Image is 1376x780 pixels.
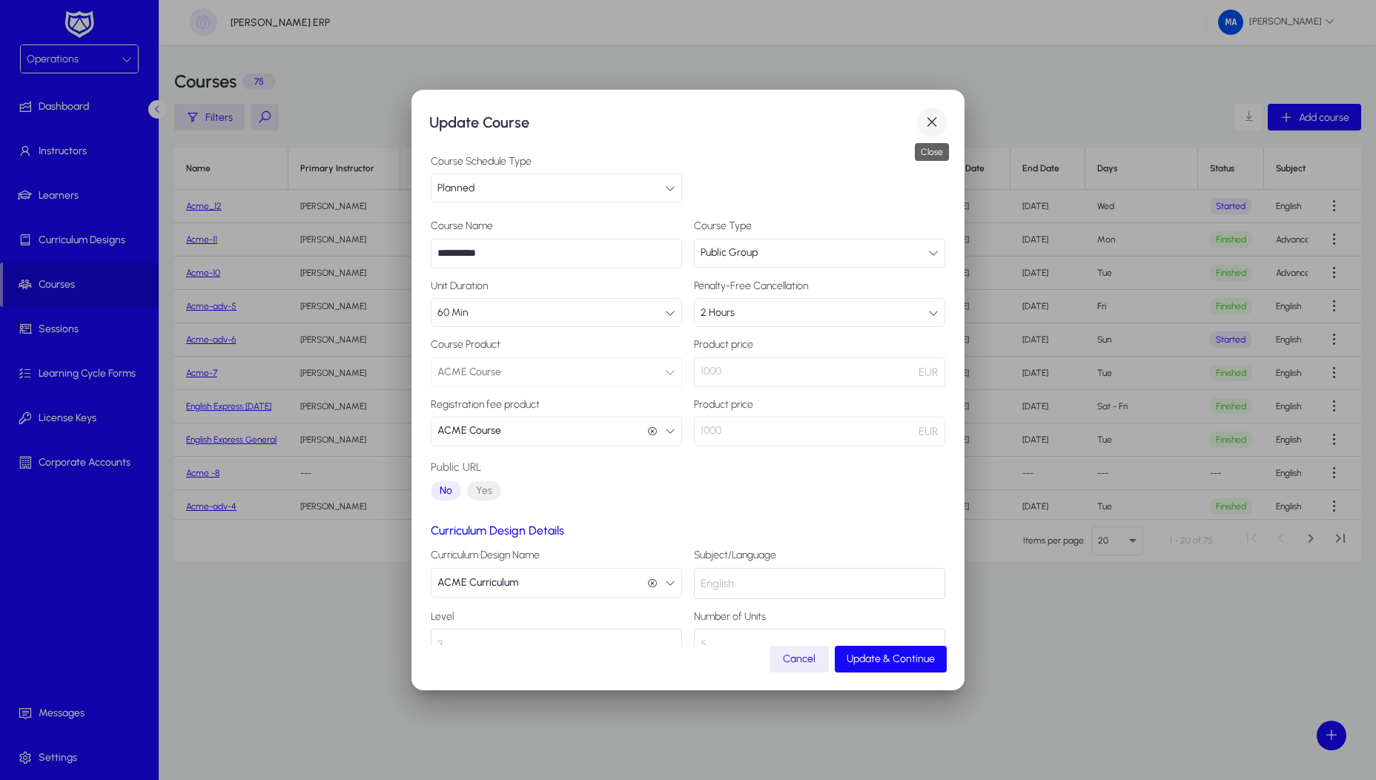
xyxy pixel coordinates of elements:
button: Cancel [770,646,829,672]
span: 2 Hours [701,306,735,319]
label: Course Product [431,339,682,351]
label: Unit Duration [431,280,682,292]
label: Subject/Language [694,549,945,561]
span: 5 [701,635,707,653]
span: English [701,575,734,592]
p: 1000 [694,417,945,446]
span: 3 [437,635,443,653]
label: Number of Units [694,611,945,623]
button: Yes [467,481,501,500]
label: Product price [694,339,945,351]
label: Level [431,611,682,623]
span: Planned [437,182,474,194]
span: ACME Curriculum [437,568,518,598]
span: ACME Course [437,416,501,446]
label: Course Name [431,220,682,232]
label: Course Schedule Type [431,156,682,168]
p: Curriculum Design Details [431,523,945,538]
span: Update & Continue [847,652,935,665]
label: Public URL [431,458,501,476]
mat-button-toggle-group: Font Style [431,476,501,506]
h1: Update Course [429,110,917,134]
span: Cancel [783,652,816,665]
label: Curriculum Design Name [431,549,682,561]
label: Registration fee product [431,399,682,411]
span: ACME Course [437,357,501,387]
label: Course Type [694,220,945,232]
label: Product price [694,399,945,411]
label: Penalty-Free Cancellation [694,280,945,292]
span: EUR [919,363,938,381]
button: No [431,481,461,500]
span: EUR [919,423,938,440]
span: Public Group [701,246,758,259]
p: 1000 [694,357,945,387]
span: 60 Min [437,306,469,319]
button: Update & Continue [835,646,947,672]
div: Close [915,143,949,161]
